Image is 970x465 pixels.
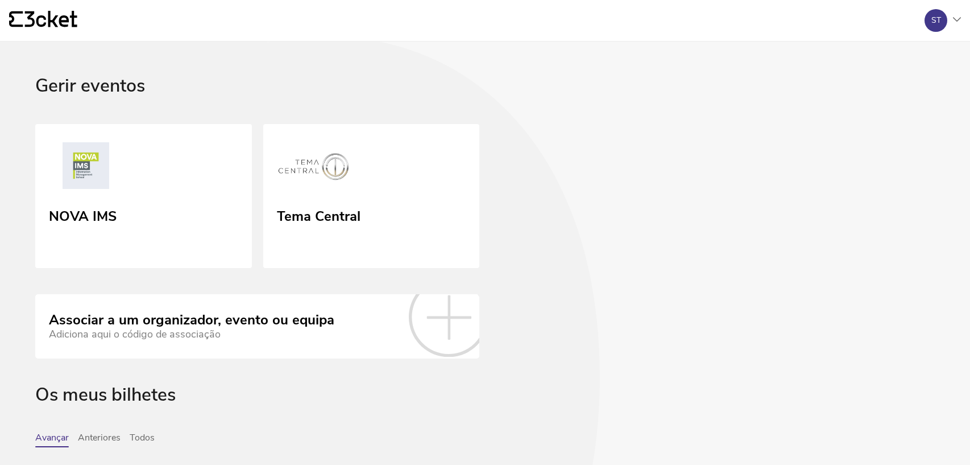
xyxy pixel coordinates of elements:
[35,294,479,358] a: Associar a um organizador, evento ou equipa Adiciona aqui o código de associação
[49,328,334,340] div: Adiciona aqui o código de associação
[35,76,935,124] div: Gerir eventos
[9,11,23,27] g: {' '}
[130,433,155,447] button: Todos
[931,16,941,25] div: ST
[9,11,77,30] a: {' '}
[277,142,351,194] img: Tema Central
[35,433,69,447] button: Avançar
[49,204,117,225] div: NOVA IMS
[49,142,123,194] img: NOVA IMS
[277,204,360,225] div: Tema Central
[49,312,334,328] div: Associar a um organizador, evento ou equipa
[35,124,252,269] a: NOVA IMS NOVA IMS
[263,124,480,269] a: Tema Central Tema Central
[35,385,935,433] div: Os meus bilhetes
[78,433,121,447] button: Anteriores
